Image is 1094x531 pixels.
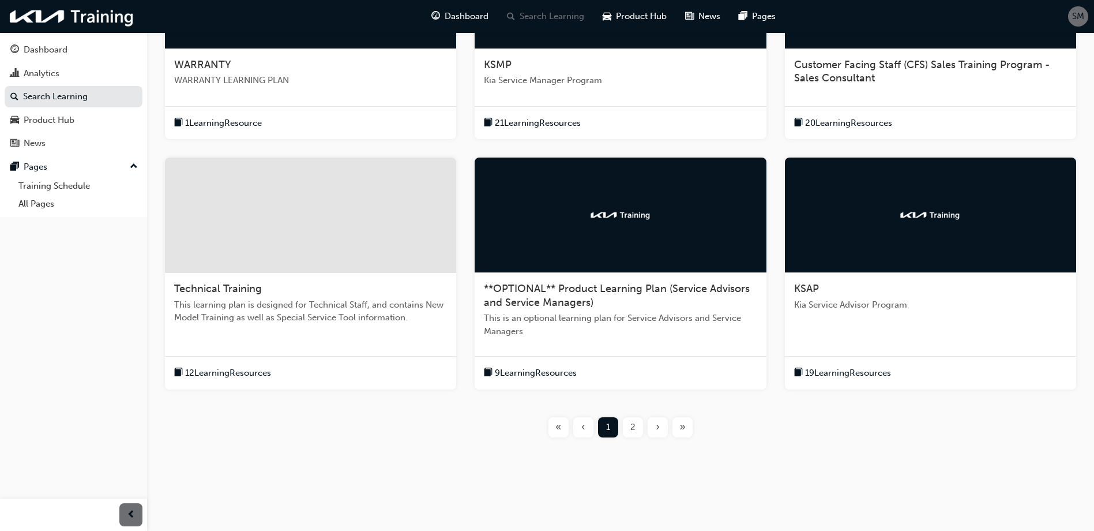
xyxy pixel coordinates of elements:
[127,508,136,522] span: prev-icon
[546,417,571,437] button: First page
[484,116,581,130] button: book-icon21LearningResources
[185,117,262,130] span: 1 Learning Resource
[495,117,581,130] span: 21 Learning Resources
[581,421,585,434] span: ‹
[630,421,636,434] span: 2
[593,5,676,28] a: car-iconProduct Hub
[174,366,183,380] span: book-icon
[520,10,584,23] span: Search Learning
[475,158,766,390] a: kia-training**OPTIONAL** Product Learning Plan (Service Advisors and Service Managers)This is an ...
[431,9,440,24] span: guage-icon
[174,116,183,130] span: book-icon
[794,282,819,295] span: KSAP
[603,9,611,24] span: car-icon
[174,116,262,130] button: book-icon1LearningResource
[484,116,493,130] span: book-icon
[5,156,142,178] button: Pages
[10,162,19,173] span: pages-icon
[5,86,142,107] a: Search Learning
[805,117,892,130] span: 20 Learning Resources
[14,177,142,195] a: Training Schedule
[5,110,142,131] a: Product Hub
[589,210,652,221] img: kia-training
[794,298,1067,312] span: Kia Service Advisor Program
[484,74,757,87] span: Kia Service Manager Program
[24,43,67,57] div: Dashboard
[555,421,562,434] span: «
[679,421,686,434] span: »
[656,421,660,434] span: ›
[596,417,621,437] button: Page 1
[484,366,577,380] button: book-icon9LearningResources
[174,366,271,380] button: book-icon12LearningResources
[24,137,46,150] div: News
[1068,6,1088,27] button: SM
[10,45,19,55] span: guage-icon
[185,367,271,380] span: 12 Learning Resources
[5,37,142,156] button: DashboardAnalyticsSearch LearningProduct HubNews
[616,10,667,23] span: Product Hub
[174,74,447,87] span: WARRANTY LEARNING PLAN
[10,92,18,102] span: search-icon
[484,366,493,380] span: book-icon
[14,195,142,213] a: All Pages
[670,417,695,437] button: Last page
[739,9,747,24] span: pages-icon
[752,10,776,23] span: Pages
[24,160,47,174] div: Pages
[676,5,730,28] a: news-iconNews
[484,282,750,309] span: **OPTIONAL** Product Learning Plan (Service Advisors and Service Managers)
[10,69,19,79] span: chart-icon
[507,9,515,24] span: search-icon
[174,58,231,71] span: WARRANTY
[495,367,577,380] span: 9 Learning Resources
[484,58,512,71] span: KSMP
[805,367,891,380] span: 19 Learning Resources
[794,116,892,130] button: book-icon20LearningResources
[1072,10,1084,23] span: SM
[165,158,456,390] a: Technical TrainingThis learning plan is designed for Technical Staff, and contains New Model Trai...
[785,158,1076,390] a: kia-trainingKSAPKia Service Advisor Programbook-icon19LearningResources
[685,9,694,24] span: news-icon
[898,210,962,221] img: kia-training
[698,10,720,23] span: News
[130,159,138,174] span: up-icon
[571,417,596,437] button: Previous page
[606,421,610,434] span: 1
[484,312,757,338] span: This is an optional learning plan for Service Advisors and Service Managers
[5,39,142,61] a: Dashboard
[10,115,19,126] span: car-icon
[621,417,645,437] button: Page 2
[174,298,447,324] span: This learning plan is designed for Technical Staff, and contains New Model Training as well as Sp...
[445,10,488,23] span: Dashboard
[5,133,142,154] a: News
[24,114,74,127] div: Product Hub
[794,366,803,380] span: book-icon
[730,5,785,28] a: pages-iconPages
[174,282,262,295] span: Technical Training
[498,5,593,28] a: search-iconSearch Learning
[422,5,498,28] a: guage-iconDashboard
[794,366,891,380] button: book-icon19LearningResources
[24,67,59,80] div: Analytics
[10,139,19,149] span: news-icon
[5,63,142,84] a: Analytics
[794,116,803,130] span: book-icon
[794,58,1050,85] span: Customer Facing Staff (CFS) Sales Training Program - Sales Consultant
[6,5,138,28] img: kia-training
[645,417,670,437] button: Next page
